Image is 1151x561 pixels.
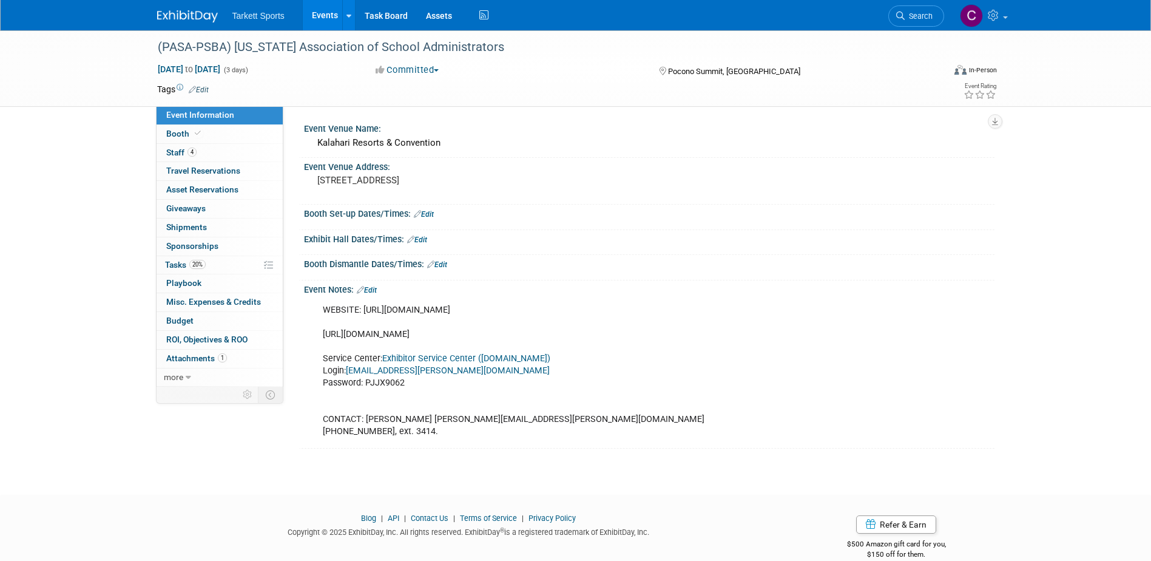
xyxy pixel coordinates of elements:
div: Kalahari Resorts & Convention [313,134,985,152]
span: Misc. Expenses & Credits [166,297,261,307]
td: Personalize Event Tab Strip [237,387,258,403]
span: | [450,514,458,523]
a: Edit [357,286,377,294]
span: 1 [218,353,227,362]
span: (3 days) [223,66,248,74]
a: Tasks20% [157,256,283,274]
div: Event Venue Address: [304,158,994,173]
i: Booth reservation complete [195,130,201,137]
div: $150 off for them. [798,549,994,560]
a: more [157,369,283,387]
a: Giveaways [157,200,283,218]
span: Budget [166,316,194,325]
a: Edit [407,236,427,244]
a: [EMAIL_ADDRESS][PERSON_NAME][DOMAIN_NAME] [346,365,550,376]
span: more [164,372,183,382]
a: Blog [361,514,376,523]
span: Tarkett Sports [232,11,285,21]
div: Event Format [873,63,997,81]
span: 4 [187,148,197,157]
span: Event Information [166,110,234,120]
a: Terms of Service [460,514,517,523]
span: Attachments [166,353,227,363]
a: ROI, Objectives & ROO [157,331,283,349]
span: Playbook [166,278,201,288]
span: Sponsorships [166,241,218,251]
a: Asset Reservations [157,181,283,199]
a: Attachments1 [157,350,283,368]
span: | [378,514,386,523]
a: Budget [157,312,283,330]
a: Privacy Policy [528,514,576,523]
div: In-Person [968,66,997,75]
span: | [519,514,527,523]
a: Refer & Earn [856,515,936,534]
pre: [STREET_ADDRESS] [317,175,578,186]
a: Misc. Expenses & Credits [157,293,283,311]
img: Format-Inperson.png [954,65,967,75]
span: Booth [166,129,203,138]
a: Contact Us [411,514,448,523]
div: (PASA-PSBA) [US_STATE] Association of School Administrators [154,36,926,58]
span: [DATE] [DATE] [157,64,221,75]
div: Exhibit Hall Dates/Times: [304,230,994,246]
span: Staff [166,148,197,157]
a: Shipments [157,219,283,237]
div: Event Rating [964,83,996,89]
a: Playbook [157,274,283,293]
img: Christa Collins [960,4,983,27]
a: Search [888,5,944,27]
a: Edit [414,210,434,219]
td: Toggle Event Tabs [258,387,283,403]
a: Sponsorships [157,237,283,256]
span: Asset Reservations [166,185,238,194]
span: Travel Reservations [166,166,240,175]
a: Booth [157,125,283,143]
span: | [401,514,409,523]
a: Edit [189,86,209,94]
a: Staff4 [157,144,283,162]
span: ROI, Objectives & ROO [166,335,248,344]
div: Booth Dismantle Dates/Times: [304,255,994,271]
a: Exhibitor Service Center ([DOMAIN_NAME]) [382,353,550,364]
a: Travel Reservations [157,162,283,180]
div: Event Notes: [304,280,994,296]
span: Pocono Summit, [GEOGRAPHIC_DATA] [668,67,800,76]
span: Shipments [166,222,207,232]
a: API [388,514,399,523]
div: WEBSITE: [URL][DOMAIN_NAME] [URL][DOMAIN_NAME] Service Center: Login: Password: PJJX9062 CONTACT:... [314,298,861,444]
div: Copyright © 2025 ExhibitDay, Inc. All rights reserved. ExhibitDay is a registered trademark of Ex... [157,524,781,538]
span: Giveaways [166,203,206,213]
img: ExhibitDay [157,10,218,22]
span: to [183,64,195,74]
sup: ® [500,527,504,534]
div: $500 Amazon gift card for you, [798,531,994,559]
td: Tags [157,83,209,95]
span: 20% [189,260,206,269]
a: Event Information [157,106,283,124]
div: Event Venue Name: [304,120,994,135]
span: Search [905,12,933,21]
div: Booth Set-up Dates/Times: [304,205,994,220]
a: Edit [427,260,447,269]
span: Tasks [165,260,206,270]
button: Committed [371,64,444,76]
